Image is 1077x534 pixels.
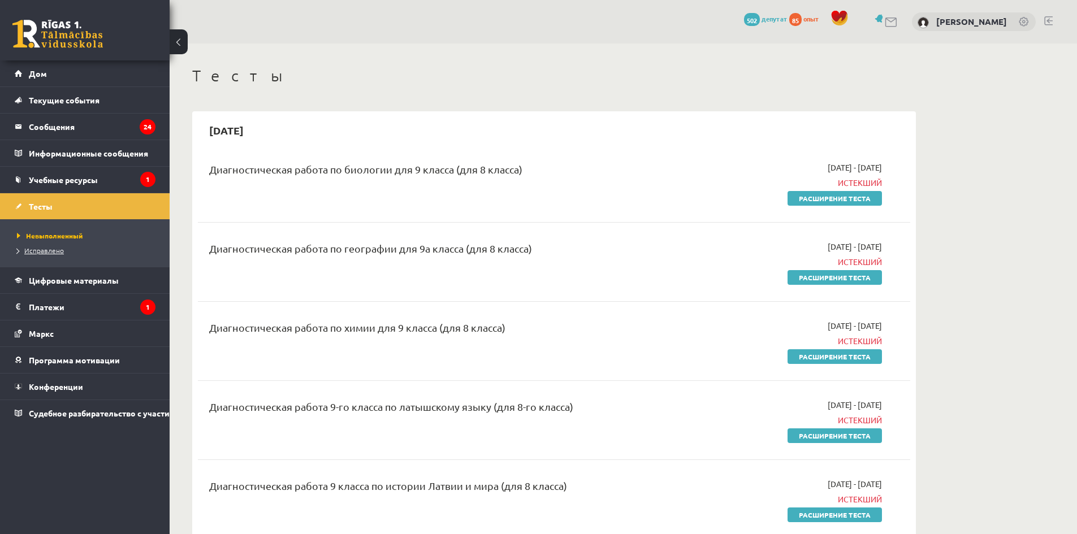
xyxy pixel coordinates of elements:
a: Тесты [15,193,155,219]
font: Расширение теста [799,510,871,519]
font: Истекший [838,336,882,346]
font: 502 [747,16,757,25]
font: Диагностическая работа по биологии для 9 класса (для 8 класса) [209,163,522,175]
a: Расширение теста [788,428,882,443]
font: Истекший [838,257,882,267]
a: [PERSON_NAME] [936,16,1007,27]
font: [DATE] - [DATE] [828,320,882,331]
font: Расширение теста [799,273,871,282]
font: Тесты [192,66,286,85]
font: опыт [803,14,819,23]
a: Расширение теста [788,270,882,285]
font: Диагностическая работа 9 класса по истории Латвии и мира (для 8 класса) [209,480,567,492]
a: Рижская 1-я средняя школа заочного обучения [12,20,103,48]
font: Расширение теста [799,352,871,361]
a: Расширение теста [788,191,882,206]
font: Цифровые материалы [29,275,119,285]
a: Исправлено [17,245,158,255]
font: Диагностическая работа по географии для 9а класса (для 8 класса) [209,242,532,254]
a: Невыполненный [17,231,158,241]
font: Истекший [838,415,882,425]
a: Конференции [15,374,155,400]
font: Конференции [29,381,83,392]
font: [DATE] - [DATE] [828,400,882,410]
font: Текущие события [29,95,100,105]
font: Тесты [29,201,53,211]
font: 24 [144,122,152,131]
a: Учебные ресурсы [15,167,155,193]
font: Программа мотивации [29,355,120,365]
a: Расширение теста [788,507,882,522]
font: Невыполненный [26,231,83,240]
font: Сообщения [29,121,75,132]
a: Дом [15,60,155,86]
font: [DATE] - [DATE] [828,162,882,172]
a: Судебное разбирательство с участием [PERSON_NAME] [15,400,155,426]
font: Истекший [838,494,882,504]
font: Диагностическая работа по химии для 9 класса (для 8 класса) [209,322,505,333]
font: Диагностическая работа 9-го класса по латышскому языку (для 8-го класса) [209,401,573,413]
font: Дом [29,68,47,79]
a: 502 депутат [744,14,788,23]
a: Программа мотивации [15,347,155,373]
font: Информационные сообщения [29,148,148,158]
a: Сообщения24 [15,114,155,140]
font: [DATE] - [DATE] [828,479,882,489]
font: Истекший [838,177,882,188]
font: Учебные ресурсы [29,175,98,185]
font: Судебное разбирательство с участием [PERSON_NAME] [29,408,247,418]
font: Маркс [29,328,54,338]
font: Исправлено [24,246,64,255]
a: 85 опыт [789,14,825,23]
font: [DATE] [209,124,244,137]
font: Расширение теста [799,431,871,440]
font: 1 [146,175,150,184]
a: Текущие события [15,87,155,113]
a: Расширение теста [788,349,882,364]
font: Расширение теста [799,194,871,203]
font: Платежи [29,302,64,312]
font: 85 [792,16,799,25]
a: Платежи1 [15,294,155,320]
font: депутат [762,14,788,23]
font: 1 [146,302,150,311]
a: Маркс [15,320,155,346]
a: Цифровые материалы [15,267,155,293]
img: Кирилл Мезит [918,17,929,28]
font: [DATE] - [DATE] [828,241,882,251]
a: Информационные сообщения1 [15,140,155,166]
